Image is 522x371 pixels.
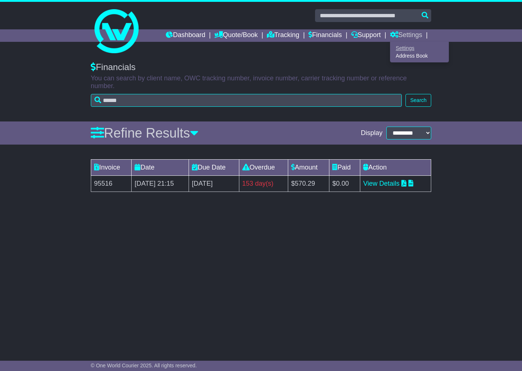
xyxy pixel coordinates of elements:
[189,160,239,176] td: Due Date
[308,29,342,42] a: Financials
[288,160,329,176] td: Amount
[91,126,199,141] a: Refine Results
[189,176,239,192] td: [DATE]
[242,179,285,189] div: 153 day(s)
[390,42,449,62] div: Quote/Book
[91,74,432,90] p: You can search by client name, OWC tracking number, invoice number, carrier tracking number or re...
[239,160,288,176] td: Overdue
[351,29,381,42] a: Support
[390,44,448,52] a: Settings
[91,62,432,73] div: Financials
[363,180,400,187] a: View Details
[166,29,205,42] a: Dashboard
[329,160,360,176] td: Paid
[405,94,431,107] button: Search
[91,176,132,192] td: 95516
[91,160,132,176] td: Invoice
[329,176,360,192] td: $0.00
[132,176,189,192] td: [DATE] 21:15
[390,29,422,42] a: Settings
[288,176,329,192] td: $570.29
[132,160,189,176] td: Date
[390,52,448,60] a: Address Book
[267,29,299,42] a: Tracking
[360,160,431,176] td: Action
[91,363,197,368] span: © One World Courier 2025. All rights reserved.
[214,29,258,42] a: Quote/Book
[361,129,383,137] span: Display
